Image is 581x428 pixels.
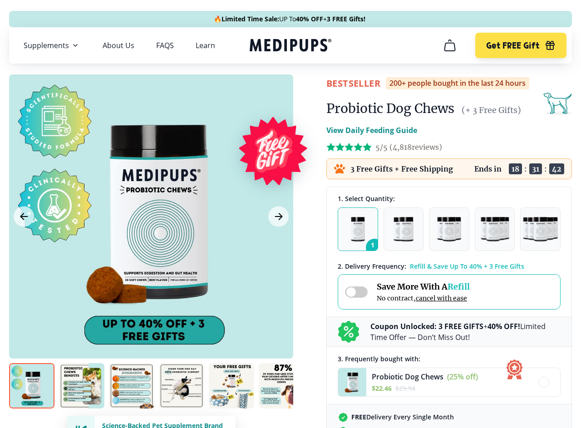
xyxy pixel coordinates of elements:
img: Probiotic Dog Chews | Natural Dog Supplements [209,363,254,408]
a: Learn [196,41,215,50]
img: Probiotic Dog Chews | Natural Dog Supplements [159,363,204,408]
span: 42 [549,163,564,174]
span: 2 . Delivery Frequency: [338,262,406,271]
div: 1. Select Quantity: [338,194,561,203]
span: $ 29.94 [395,384,415,393]
img: Pack of 1 - Natural Dog Supplements [351,217,365,241]
b: Coupon Unlocked: 3 FREE GIFTS [370,321,483,331]
span: 1 [366,239,383,256]
h1: Probiotic Dog Chews [326,100,454,117]
img: Probiotic Dog Chews | Natural Dog Supplements [9,363,54,408]
span: No contract, [377,294,470,302]
p: + Limited Time Offer — Don’t Miss Out! [370,321,561,343]
span: 🔥 UP To + [214,15,365,24]
span: BestSeller [326,77,380,89]
button: Supplements [24,40,81,51]
p: View Daily Feeding Guide [326,125,417,136]
img: Probiotic Dog Chews | Natural Dog Supplements [259,363,304,408]
img: Pack of 5 - Natural Dog Supplements [523,217,558,241]
img: Probiotic Dog Chews | Natural Dog Supplements [59,363,104,408]
b: 40% OFF! [487,321,520,331]
span: Delivery Every Single Month [351,413,454,421]
a: FAQS [156,41,174,50]
span: (+ 3 Free Gifts) [462,105,521,115]
img: Probiotic Dog Chews - Medipups [338,368,366,396]
span: Probiotic Dog Chews [372,372,443,382]
span: Save More With A [377,281,470,292]
a: About Us [103,41,134,50]
div: 200+ people bought in the last 24 hours [386,77,529,89]
span: Get FREE Gift [486,40,539,51]
span: 18 [509,163,522,174]
button: 1 [338,207,378,251]
img: Pack of 3 - Natural Dog Supplements [437,217,462,241]
strong: FREE [351,413,366,421]
button: Next Image [268,207,289,227]
span: 31 [529,163,542,174]
span: Refill [448,281,470,292]
span: cancel with ease [416,294,467,302]
span: Supplements [24,41,69,50]
img: Pack of 4 - Natural Dog Supplements [481,217,509,241]
span: : [524,164,527,173]
button: Get FREE Gift [475,33,566,58]
a: Medipups [250,37,331,55]
button: Previous Image [14,207,34,227]
p: Ends in [474,164,502,173]
img: Pack of 2 - Natural Dog Supplements [394,217,414,241]
span: 3 . Frequently bought with: [338,354,420,363]
img: Probiotic Dog Chews | Natural Dog Supplements [109,363,154,408]
span: 5/5 ( 4,818 reviews) [375,143,442,152]
span: $ 22.46 [372,384,392,393]
span: : [544,164,547,173]
span: (25% off) [447,372,478,382]
p: 3 Free Gifts + Free Shipping [350,164,453,173]
span: Refill & Save Up To 40% + 3 Free Gifts [410,262,524,271]
button: cart [439,34,461,56]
